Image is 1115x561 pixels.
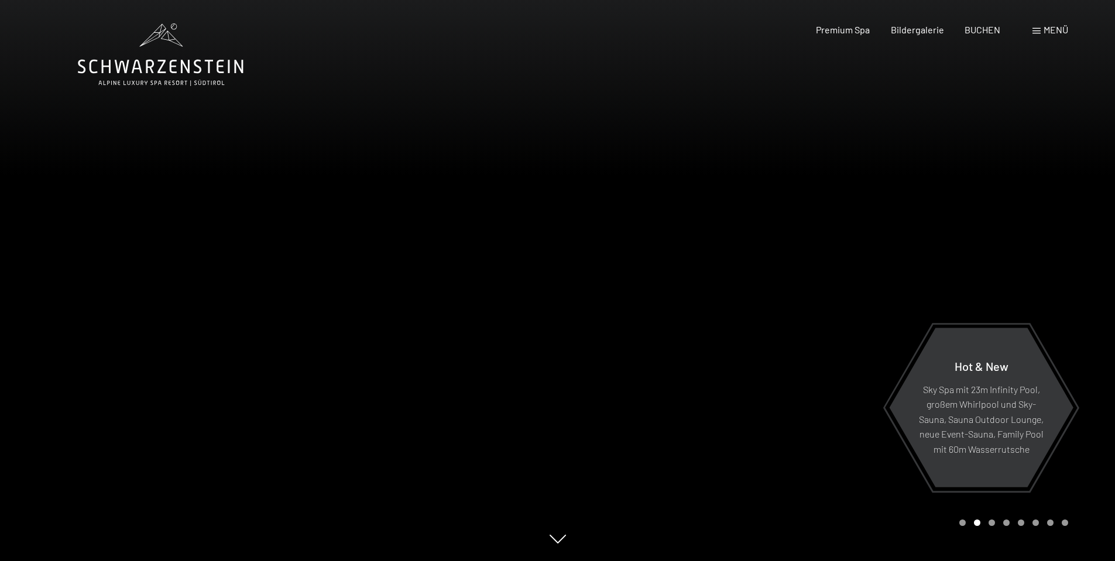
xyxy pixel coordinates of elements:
div: Carousel Page 3 [989,519,995,526]
a: Bildergalerie [891,24,944,35]
div: Carousel Page 6 [1032,519,1039,526]
div: Carousel Page 5 [1018,519,1024,526]
a: Hot & New Sky Spa mit 23m Infinity Pool, großem Whirlpool und Sky-Sauna, Sauna Outdoor Lounge, ne... [888,327,1074,488]
div: Carousel Page 8 [1062,519,1068,526]
p: Sky Spa mit 23m Infinity Pool, großem Whirlpool und Sky-Sauna, Sauna Outdoor Lounge, neue Event-S... [918,381,1045,456]
div: Carousel Page 1 [959,519,966,526]
div: Carousel Page 2 (Current Slide) [974,519,980,526]
div: Carousel Page 7 [1047,519,1054,526]
div: Carousel Pagination [955,519,1068,526]
a: BUCHEN [965,24,1000,35]
span: Hot & New [955,359,1008,373]
a: Premium Spa [816,24,870,35]
div: Carousel Page 4 [1003,519,1010,526]
span: Menü [1044,24,1068,35]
